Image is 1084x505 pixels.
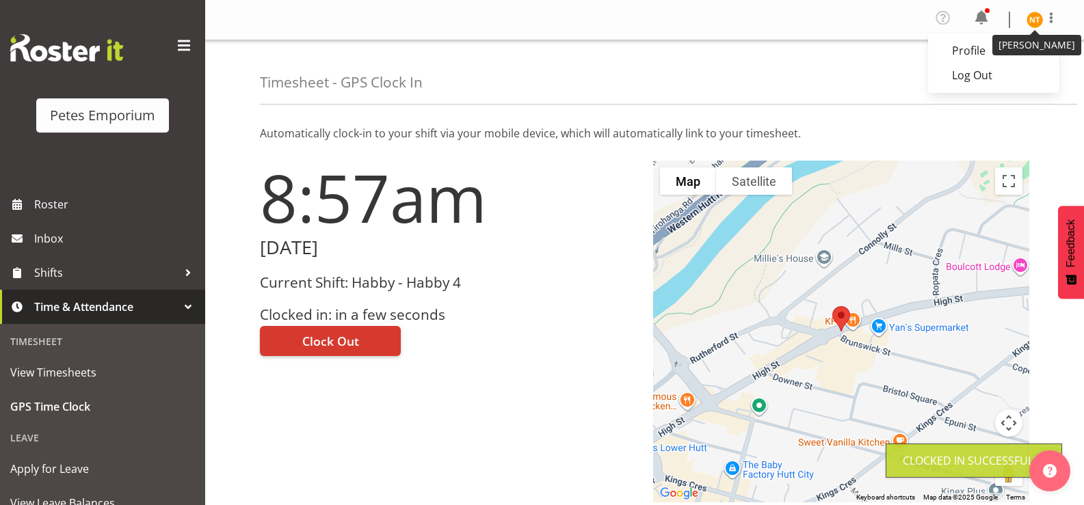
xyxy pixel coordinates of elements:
[302,332,359,350] span: Clock Out
[903,452,1045,469] div: Clocked in Successfully
[995,167,1022,195] button: Toggle fullscreen view
[3,452,202,486] a: Apply for Leave
[995,409,1022,437] button: Map camera controls
[34,297,178,317] span: Time & Attendance
[856,493,915,502] button: Keyboard shortcuts
[10,34,123,62] img: Rosterit website logo
[50,105,155,126] div: Petes Emporium
[3,355,202,390] a: View Timesheets
[660,167,716,195] button: Show street map
[260,161,637,234] h1: 8:57am
[34,262,178,283] span: Shifts
[260,275,637,290] h3: Current Shift: Habby - Habby 4
[3,327,202,355] div: Timesheet
[1043,464,1057,478] img: help-xxl-2.png
[1065,219,1077,267] span: Feedback
[928,38,1059,63] a: Profile
[716,167,792,195] button: Show satellite imagery
[1027,12,1043,28] img: nicole-thomson8388.jpg
[10,396,195,417] span: GPS Time Clock
[3,424,202,452] div: Leave
[1006,493,1025,501] a: Terms (opens in new tab)
[657,484,702,502] a: Open this area in Google Maps (opens a new window)
[10,362,195,383] span: View Timesheets
[657,484,702,502] img: Google
[1058,206,1084,299] button: Feedback - Show survey
[10,459,195,479] span: Apply for Leave
[34,228,198,249] span: Inbox
[260,307,637,323] h3: Clocked in: in a few seconds
[923,493,998,501] span: Map data ©2025 Google
[34,194,198,215] span: Roster
[260,326,401,356] button: Clock Out
[928,63,1059,87] a: Log Out
[3,390,202,424] a: GPS Time Clock
[260,237,637,258] h2: [DATE]
[260,74,423,90] h4: Timesheet - GPS Clock In
[260,125,1029,141] p: Automatically clock-in to your shift via your mobile device, which will automatically link to you...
